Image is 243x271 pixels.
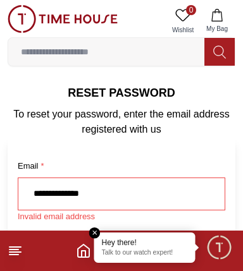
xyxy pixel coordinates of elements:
[18,210,225,223] div: Invalid email address
[76,243,91,258] a: Home
[206,234,234,262] div: Chat Widget
[18,160,225,172] label: Email
[186,5,196,15] span: 0
[199,5,235,37] button: My Bag
[167,5,199,37] a: 0Wishlist
[8,107,235,137] p: To reset your password, enter the email address registered with us
[8,84,235,102] h6: Reset Password
[167,25,199,35] span: Wishlist
[8,5,118,33] img: ...
[102,249,188,258] p: Talk to our watch expert!
[201,24,233,33] span: My Bag
[89,227,101,239] em: Close tooltip
[102,238,188,248] div: Hey there!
